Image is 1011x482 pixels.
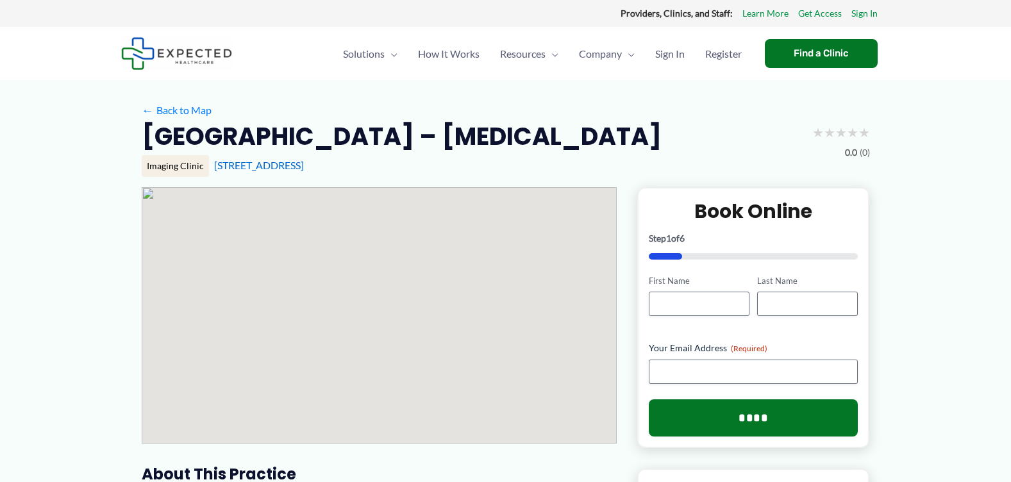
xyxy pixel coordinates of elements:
a: Register [695,31,752,76]
span: Menu Toggle [385,31,397,76]
a: Find a Clinic [765,39,878,68]
img: Expected Healthcare Logo - side, dark font, small [121,37,232,70]
span: 1 [666,233,671,244]
span: Resources [500,31,546,76]
span: ★ [858,120,870,144]
span: Solutions [343,31,385,76]
div: Imaging Clinic [142,155,209,177]
a: CompanyMenu Toggle [569,31,645,76]
span: Register [705,31,742,76]
span: 0.0 [845,144,857,161]
a: ←Back to Map [142,101,212,120]
span: 6 [680,233,685,244]
strong: Providers, Clinics, and Staff: [621,8,733,19]
a: SolutionsMenu Toggle [333,31,408,76]
span: ★ [847,120,858,144]
span: ← [142,104,154,116]
span: How It Works [418,31,480,76]
span: (0) [860,144,870,161]
a: Learn More [742,5,789,22]
span: Menu Toggle [546,31,558,76]
label: Your Email Address [649,342,858,354]
span: ★ [812,120,824,144]
a: Sign In [645,31,695,76]
span: Company [579,31,622,76]
span: Sign In [655,31,685,76]
h2: [GEOGRAPHIC_DATA] – [MEDICAL_DATA] [142,120,662,152]
label: First Name [649,275,749,287]
span: Menu Toggle [622,31,635,76]
h2: Book Online [649,199,858,224]
span: ★ [824,120,835,144]
nav: Primary Site Navigation [333,31,752,76]
a: ResourcesMenu Toggle [490,31,569,76]
span: ★ [835,120,847,144]
label: Last Name [757,275,858,287]
a: How It Works [408,31,490,76]
p: Step of [649,234,858,243]
span: (Required) [731,344,767,353]
a: [STREET_ADDRESS] [214,159,304,171]
a: Get Access [798,5,842,22]
a: Sign In [851,5,878,22]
